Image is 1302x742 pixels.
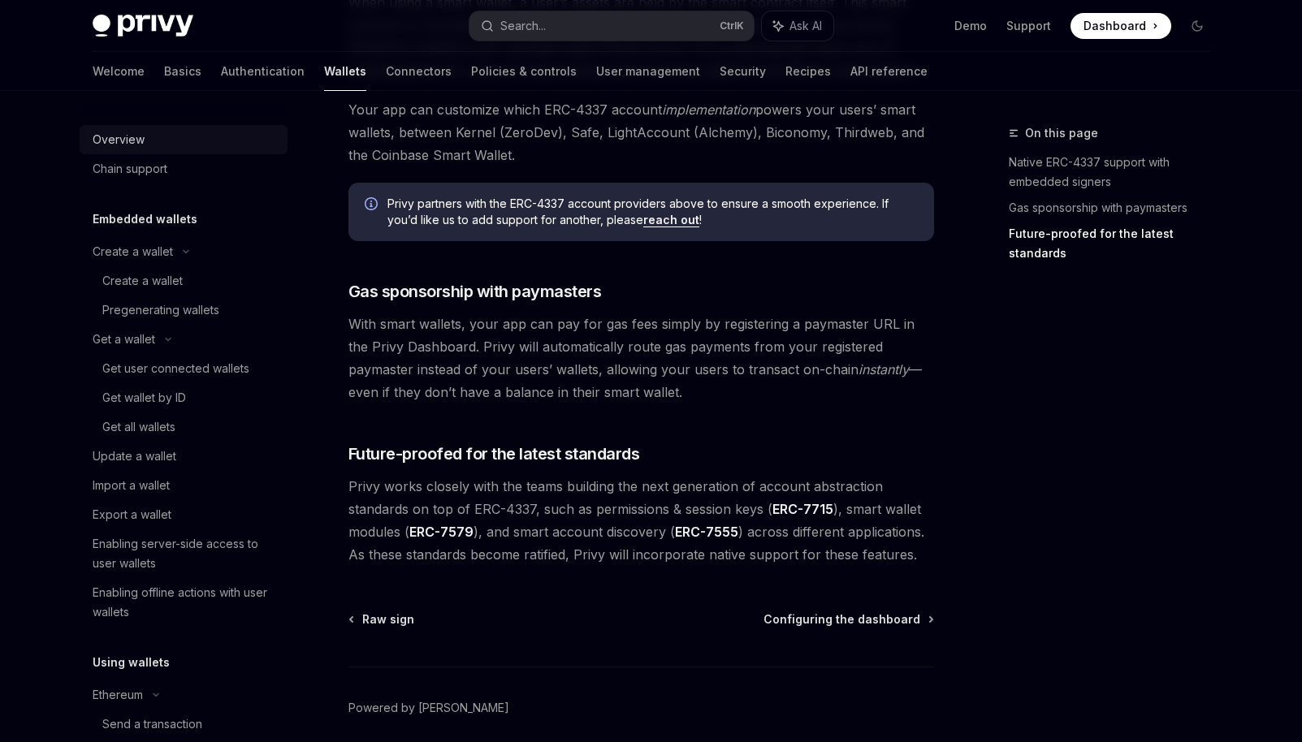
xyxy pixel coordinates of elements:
[1084,18,1146,34] span: Dashboard
[471,52,577,91] a: Policies & controls
[859,361,909,377] em: instantly
[348,475,934,566] span: Privy works closely with the teams building the next generation of account abstraction standards ...
[80,529,288,578] a: Enabling server-side access to user wallets
[80,296,288,325] a: Pregenerating wallets
[80,500,288,529] a: Export a wallet
[785,52,831,91] a: Recipes
[596,52,700,91] a: User management
[1009,149,1223,195] a: Native ERC-4337 support with embedded signers
[662,101,755,118] em: implementation
[164,52,201,91] a: Basics
[80,578,288,627] a: Enabling offline actions with user wallets
[675,524,738,541] a: ERC-7555
[643,213,699,227] a: reach out
[1184,13,1210,39] button: Toggle dark mode
[850,52,928,91] a: API reference
[93,242,173,261] div: Create a wallet
[348,280,602,303] span: Gas sponsorship with paymasters
[409,524,474,541] a: ERC-7579
[80,125,288,154] a: Overview
[500,16,546,36] div: Search...
[80,412,288,442] a: Get all wallets
[772,501,833,518] a: ERC-7715
[80,710,288,739] a: Send a transaction
[221,52,305,91] a: Authentication
[93,476,170,495] div: Import a wallet
[93,52,145,91] a: Welcome
[80,442,288,471] a: Update a wallet
[348,98,934,166] span: Your app can customize which ERC-4337 account powers your users’ smart wallets, between Kernel (Z...
[789,18,822,34] span: Ask AI
[763,611,920,628] span: Configuring the dashboard
[93,534,278,573] div: Enabling server-side access to user wallets
[1006,18,1051,34] a: Support
[93,15,193,37] img: dark logo
[93,583,278,622] div: Enabling offline actions with user wallets
[362,611,414,628] span: Raw sign
[80,383,288,412] a: Get wallet by ID
[93,209,197,229] h5: Embedded wallets
[80,354,288,383] a: Get user connected wallets
[102,300,219,320] div: Pregenerating wallets
[348,700,509,716] a: Powered by [PERSON_NAME]
[386,52,452,91] a: Connectors
[93,159,167,179] div: Chain support
[324,52,366,91] a: Wallets
[365,197,381,214] svg: Info
[763,611,932,628] a: Configuring the dashboard
[80,471,288,500] a: Import a wallet
[80,154,288,183] a: Chain support
[954,18,987,34] a: Demo
[1025,123,1098,143] span: On this page
[93,446,176,466] div: Update a wallet
[102,359,249,378] div: Get user connected wallets
[762,11,833,41] button: Ask AI
[93,330,155,349] div: Get a wallet
[80,266,288,296] a: Create a wallet
[350,611,414,628] a: Raw sign
[348,442,640,465] span: Future-proofed for the latest standards
[93,653,170,672] h5: Using wallets
[102,417,175,437] div: Get all wallets
[1009,221,1223,266] a: Future-proofed for the latest standards
[102,271,183,291] div: Create a wallet
[387,196,918,228] span: Privy partners with the ERC-4337 account providers above to ensure a smooth experience. If you’d ...
[720,19,744,32] span: Ctrl K
[93,685,143,705] div: Ethereum
[102,714,202,734] div: Send a transaction
[720,52,766,91] a: Security
[1009,195,1223,221] a: Gas sponsorship with paymasters
[93,505,171,524] div: Export a wallet
[1071,13,1171,39] a: Dashboard
[102,388,186,408] div: Get wallet by ID
[469,11,754,41] button: Search...CtrlK
[93,130,145,149] div: Overview
[348,313,934,403] span: With smart wallets, your app can pay for gas fees simply by registering a paymaster URL in the Pr...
